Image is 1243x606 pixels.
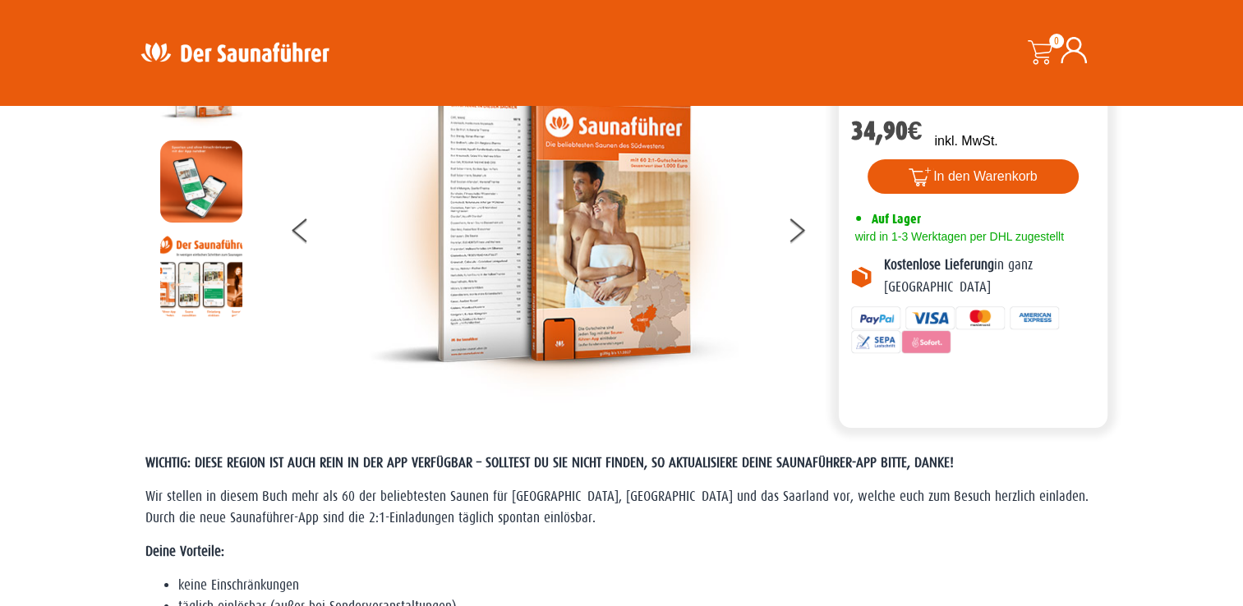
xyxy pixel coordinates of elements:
span: WICHTIG: DIESE REGION IST AUCH REIN IN DER APP VERFÜGBAR – SOLLTEST DU SIE NICHT FINDEN, SO AKTUA... [145,455,954,471]
p: in ganz [GEOGRAPHIC_DATA] [884,255,1096,298]
strong: Deine Vorteile: [145,544,224,559]
b: Kostenlose Lieferung [884,257,994,273]
img: Anleitung7tn [160,235,242,317]
span: € [908,116,923,146]
span: Auf Lager [872,211,921,227]
li: keine Einschränkungen [178,575,1098,596]
p: inkl. MwSt. [934,131,997,151]
button: In den Warenkorb [868,159,1079,194]
span: wird in 1-3 Werktagen per DHL zugestellt [851,230,1064,243]
bdi: 34,90 [851,116,923,146]
span: Wir stellen in diesem Buch mehr als 60 der beliebtesten Saunen für [GEOGRAPHIC_DATA], [GEOGRAPHIC... [145,489,1089,526]
img: der-saunafuehrer-2025-suedwest [369,46,739,410]
img: MOCKUP-iPhone_regional [160,140,242,223]
span: 0 [1049,34,1064,48]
